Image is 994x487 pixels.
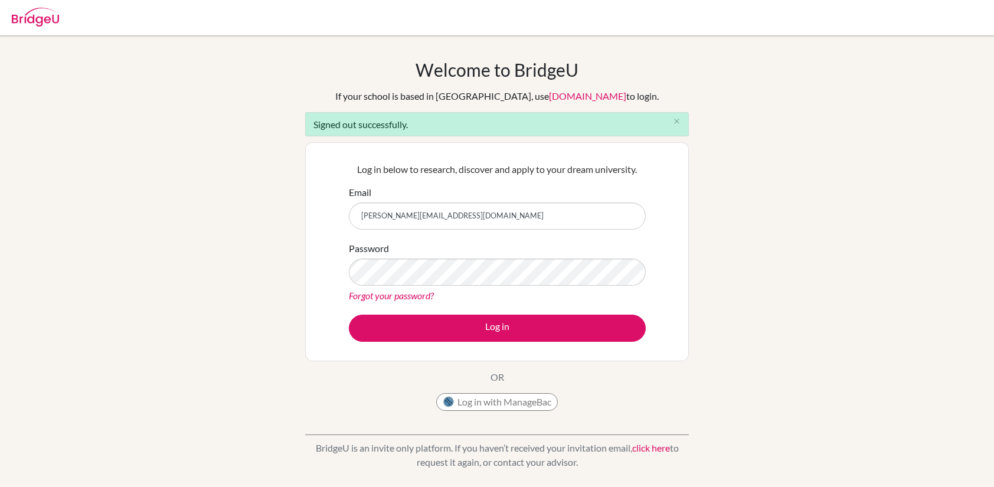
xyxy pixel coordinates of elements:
[335,89,659,103] div: If your school is based in [GEOGRAPHIC_DATA], use to login.
[436,393,558,411] button: Log in with ManageBac
[416,59,578,80] h1: Welcome to BridgeU
[349,241,389,256] label: Password
[349,290,434,301] a: Forgot your password?
[549,90,626,102] a: [DOMAIN_NAME]
[632,442,670,453] a: click here
[305,441,689,469] p: BridgeU is an invite only platform. If you haven’t received your invitation email, to request it ...
[491,370,504,384] p: OR
[349,185,371,200] label: Email
[12,8,59,27] img: Bridge-U
[665,113,688,130] button: Close
[672,117,681,126] i: close
[349,315,646,342] button: Log in
[349,162,646,177] p: Log in below to research, discover and apply to your dream university.
[305,112,689,136] div: Signed out successfully.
